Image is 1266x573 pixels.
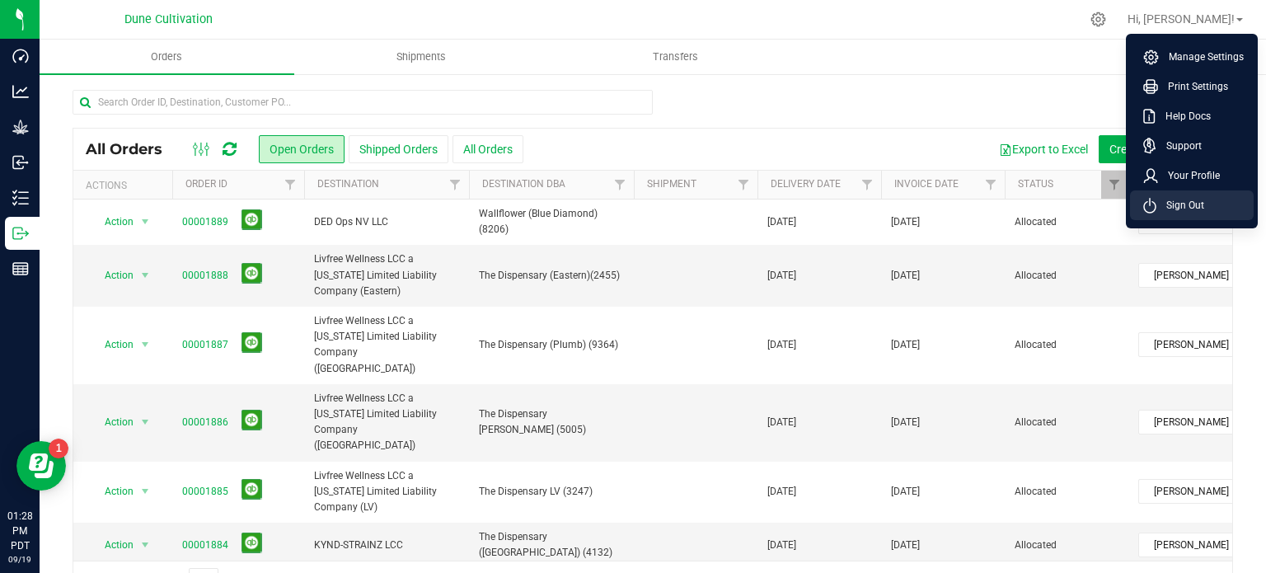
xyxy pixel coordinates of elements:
span: [PERSON_NAME] [1139,333,1262,356]
span: Print Settings [1158,78,1228,95]
span: [PERSON_NAME] [1139,411,1262,434]
span: DED Ops NV LLC [314,214,459,230]
span: Allocated [1015,214,1118,230]
a: Destination DBA [482,178,565,190]
span: Action [90,210,134,233]
span: select [135,533,156,557]
button: Create new order [1099,135,1207,163]
a: Destination [317,178,379,190]
span: The Dispensary ([GEOGRAPHIC_DATA]) (4132) [479,529,624,561]
span: [DATE] [891,484,920,500]
span: KYND-STRAINZ LCC [314,538,459,553]
span: Wallflower (Blue Diamond) (8206) [479,206,624,237]
a: Status [1018,178,1053,190]
span: [DATE] [891,337,920,353]
p: 01:28 PM PDT [7,509,32,553]
span: Hi, [PERSON_NAME]! [1128,12,1235,26]
a: Invoice Date [894,178,959,190]
span: [DATE] [891,268,920,284]
span: [DATE] [767,214,796,230]
a: Support [1143,138,1247,154]
a: Order ID [185,178,227,190]
button: Export to Excel [988,135,1099,163]
span: Allocated [1015,268,1118,284]
a: 00001886 [182,415,228,430]
span: The Dispensary (Eastern)(2455) [479,268,624,284]
a: 00001887 [182,337,228,353]
span: The Dispensary (Plumb) (9364) [479,337,624,353]
span: The Dispensary LV (3247) [479,484,624,500]
a: Orders [40,40,294,74]
div: Actions [86,180,166,191]
span: [DATE] [891,214,920,230]
a: Filter [730,171,757,199]
span: Support [1156,138,1202,154]
span: Livfree Wellness LCC a [US_STATE] Limited Liability Company ([GEOGRAPHIC_DATA]) [314,313,459,377]
span: [PERSON_NAME] [1139,480,1262,503]
span: Orders [129,49,204,64]
a: Transfers [548,40,803,74]
span: [DATE] [767,268,796,284]
span: [PERSON_NAME] [1139,264,1262,287]
span: Shipments [374,49,468,64]
span: Transfers [631,49,720,64]
span: The Dispensary [PERSON_NAME] (5005) [479,406,624,438]
iframe: Resource center unread badge [49,439,68,458]
div: Manage settings [1088,12,1109,27]
span: [DATE] [767,415,796,430]
a: Filter [978,171,1005,199]
li: Sign Out [1130,190,1254,220]
span: select [135,264,156,287]
span: Livfree Wellness LCC a [US_STATE] Limited Liability Company ([GEOGRAPHIC_DATA]) [314,391,459,454]
inline-svg: Grow [12,119,29,135]
span: select [135,411,156,434]
span: Action [90,411,134,434]
span: Action [90,480,134,503]
inline-svg: Inbound [12,154,29,171]
span: Action [90,333,134,356]
span: Allocated [1015,538,1118,553]
inline-svg: Inventory [12,190,29,206]
span: Allocated [1015,337,1118,353]
a: Filter [442,171,469,199]
span: All Orders [86,140,179,158]
a: 00001889 [182,214,228,230]
input: Search Order ID, Destination, Customer PO... [73,90,653,115]
span: [PERSON_NAME] [1139,533,1262,557]
a: 00001885 [182,484,228,500]
button: Open Orders [259,135,345,163]
span: select [135,333,156,356]
button: Shipped Orders [349,135,448,163]
span: [DATE] [891,538,920,553]
span: [DATE] [767,337,796,353]
a: Delivery Date [771,178,841,190]
inline-svg: Dashboard [12,48,29,64]
a: Filter [854,171,881,199]
a: Help Docs [1143,108,1247,124]
span: Your Profile [1158,167,1220,184]
span: Manage Settings [1159,49,1244,65]
inline-svg: Outbound [12,225,29,242]
iframe: Resource center [16,441,66,491]
span: [DATE] [767,538,796,553]
p: 09/19 [7,553,32,566]
button: All Orders [452,135,523,163]
span: select [135,210,156,233]
span: Dune Cultivation [124,12,213,26]
span: Action [90,533,134,557]
span: Sign Out [1156,197,1204,214]
span: [DATE] [767,484,796,500]
a: 00001884 [182,538,228,553]
a: Filter [277,171,304,199]
inline-svg: Analytics [12,83,29,100]
a: Filter [607,171,634,199]
a: Shipments [294,40,549,74]
span: Help Docs [1156,108,1211,124]
span: Allocated [1015,484,1118,500]
a: Shipment [647,178,696,190]
a: Filter [1101,171,1128,199]
span: [DATE] [891,415,920,430]
span: Create new order [1109,143,1197,156]
span: Allocated [1015,415,1118,430]
span: Livfree Wellness LCC a [US_STATE] Limited Liability Company (LV) [314,468,459,516]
